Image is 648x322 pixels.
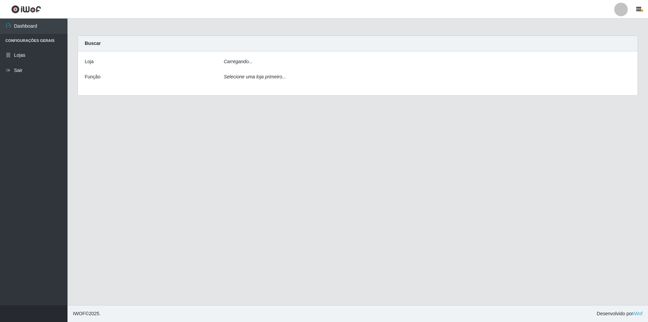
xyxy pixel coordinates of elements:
span: IWOF [73,311,85,316]
i: Carregando... [224,59,253,64]
i: Selecione uma loja primeiro... [224,74,286,79]
span: © 2025 . [73,310,101,317]
strong: Buscar [85,41,101,46]
img: CoreUI Logo [11,5,41,14]
span: Desenvolvido por [597,310,643,317]
label: Loja [85,58,93,65]
label: Função [85,73,101,80]
a: iWof [633,311,643,316]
